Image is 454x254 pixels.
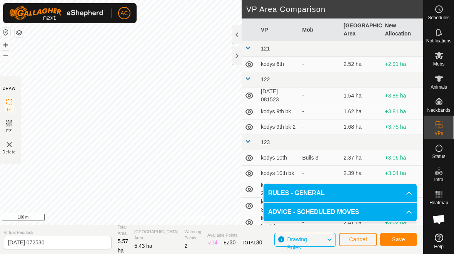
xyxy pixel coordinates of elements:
img: VP [5,140,14,149]
span: 30 [230,239,236,246]
span: [GEOGRAPHIC_DATA] Area [134,229,179,241]
td: +3.02 ha [382,214,424,231]
span: 30 [256,239,262,246]
a: Privacy Policy [180,215,209,222]
span: Virtual Paddock [4,229,112,236]
span: VPs [434,131,443,136]
span: Heatmap [429,200,448,205]
span: Help [434,244,444,249]
td: +3.75 ha [382,119,424,135]
a: Contact Us [218,215,241,222]
td: +3.04 ha [382,181,424,198]
td: 1.62 ha [340,104,382,119]
th: New Allocation [382,19,424,41]
button: – [1,50,10,60]
span: Cancel [349,236,367,242]
td: +3.06 ha [382,150,424,166]
th: Mob [299,19,341,41]
span: Status [432,154,445,159]
span: 2 [185,243,188,249]
span: Notifications [426,39,451,43]
span: Mobs [433,62,444,66]
h2: VP Area Comparison [246,5,423,14]
div: - [302,219,338,227]
span: Available Points [207,232,262,239]
span: Neckbands [427,108,450,113]
button: + [1,40,10,50]
td: kodys corner 3 [258,198,299,214]
button: Reset Map [1,28,10,37]
div: IZ [207,239,217,247]
span: Animals [431,85,447,89]
span: Total Area [118,224,128,237]
td: [DATE] 081523 [258,87,299,104]
div: TOTAL [242,239,262,247]
span: EZ [6,128,12,134]
p-accordion-header: ADVICE - SCHEDULED MOVES [264,203,417,221]
td: +3.89 ha [382,87,424,104]
span: IZ [7,107,11,113]
button: Save [380,233,417,246]
div: DRAW [3,86,16,91]
img: Gallagher Logo [9,6,105,20]
td: 1.68 ha [340,119,382,135]
span: Delete [2,149,16,155]
td: 2.39 ha [340,166,382,181]
div: - [302,108,338,116]
td: 1.54 ha [340,87,382,104]
td: 2.52 ha [340,57,382,72]
span: Watering Points [185,229,202,241]
td: +3.81 ha [382,104,424,119]
td: 2.37 ha [340,150,382,166]
span: Schedules [428,15,449,20]
span: 123 [261,139,270,145]
span: 14 [212,239,218,246]
td: 2.41 ha [340,214,382,231]
th: VP [258,19,299,41]
td: +2.91 ha [382,57,424,72]
p-accordion-header: RULES - GENERAL [264,184,417,202]
a: Help [424,230,454,252]
div: Bulls 3 [302,154,338,162]
span: 5.43 ha [134,243,152,249]
td: kodys corner 2 [258,181,299,198]
span: 121 [261,45,270,52]
span: RULES - GENERAL [268,188,325,198]
div: EZ [224,239,235,247]
td: kodys crnr back fence [258,214,299,231]
span: AC [120,9,128,17]
td: kodys 9th bk [258,104,299,119]
td: kodys 10th [258,150,299,166]
span: 122 [261,76,270,82]
div: - [302,60,338,68]
span: Save [392,236,405,242]
td: kodys 10th bk [258,166,299,181]
div: Open chat [427,208,451,231]
th: [GEOGRAPHIC_DATA] Area [340,19,382,41]
button: Map Layers [15,28,24,37]
span: 5.57 ha [118,238,128,254]
div: - [302,92,338,100]
td: +3.04 ha [382,166,424,181]
button: Cancel [339,233,377,246]
span: Infra [434,177,443,182]
div: - [302,123,338,131]
span: Drawing Rules [287,236,307,251]
div: - [302,169,338,177]
td: 2.39 ha [340,181,382,198]
span: ADVICE - SCHEDULED MOVES [268,207,359,217]
td: kodys 9th bk 2 [258,119,299,135]
td: kodys 6th [258,57,299,72]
